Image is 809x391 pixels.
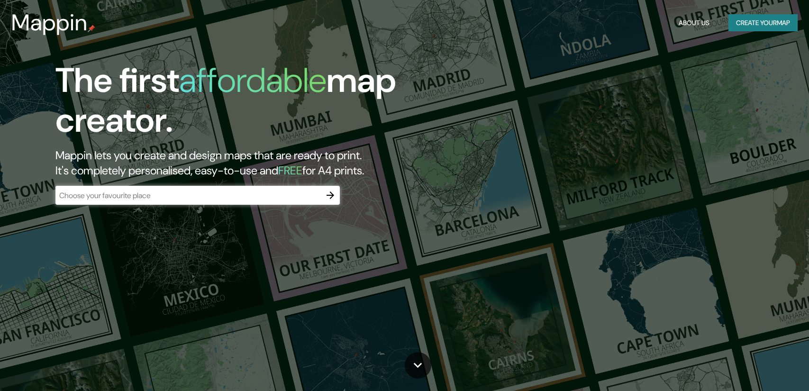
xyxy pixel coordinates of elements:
[728,14,798,32] button: Create yourmap
[11,9,88,36] h3: Mappin
[55,190,321,201] input: Choose your favourite place
[179,58,327,102] h1: affordable
[278,163,302,178] h5: FREE
[675,14,713,32] button: About Us
[55,61,460,148] h1: The first map creator.
[88,25,95,32] img: mappin-pin
[55,148,460,178] h2: Mappin lets you create and design maps that are ready to print. It's completely personalised, eas...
